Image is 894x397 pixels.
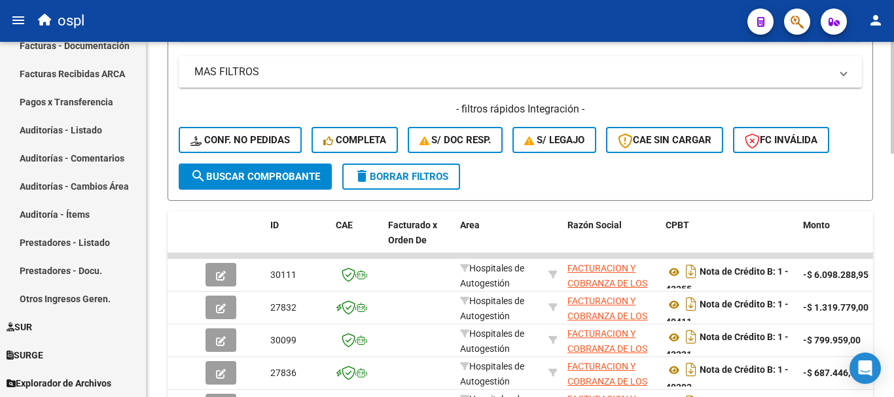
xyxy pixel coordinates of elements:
[460,263,524,288] span: Hospitales de Autogestión
[683,261,700,282] i: Descargar documento
[512,127,596,153] button: S/ legajo
[323,134,386,146] span: Completa
[567,294,655,321] div: 30715497456
[190,134,290,146] span: Conf. no pedidas
[408,127,503,153] button: S/ Doc Resp.
[849,353,881,384] div: Open Intercom Messenger
[683,326,700,347] i: Descargar documento
[567,359,655,387] div: 30715497456
[331,211,383,269] datatable-header-cell: CAE
[567,296,647,351] span: FACTURACION Y COBRANZA DE LOS EFECTORES PUBLICOS S.E.
[803,302,868,313] strong: -$ 1.319.779,00
[666,365,789,393] strong: Nota de Crédito B: 1 - 40292
[803,220,830,230] span: Monto
[618,134,711,146] span: CAE SIN CARGAR
[7,320,32,334] span: SUR
[803,335,861,345] strong: -$ 799.959,00
[179,102,862,116] h4: - filtros rápidos Integración -
[354,168,370,184] mat-icon: delete
[460,220,480,230] span: Area
[460,361,524,387] span: Hospitales de Autogestión
[733,127,829,153] button: FC Inválida
[666,332,789,360] strong: Nota de Crédito B: 1 - 43221
[194,65,831,79] mat-panel-title: MAS FILTROS
[455,211,543,269] datatable-header-cell: Area
[179,164,332,190] button: Buscar Comprobante
[683,359,700,380] i: Descargar documento
[666,220,689,230] span: CPBT
[567,220,622,230] span: Razón Social
[58,7,84,35] span: ospl
[660,211,798,269] datatable-header-cell: CPBT
[270,302,296,313] span: 27832
[460,296,524,321] span: Hospitales de Autogestión
[190,171,320,182] span: Buscar Comprobante
[10,12,26,28] mat-icon: menu
[270,269,296,280] span: 30111
[383,211,455,269] datatable-header-cell: Facturado x Orden De
[567,261,655,288] div: 30715497456
[190,168,206,184] mat-icon: search
[270,368,296,378] span: 27836
[179,56,862,88] mat-expansion-panel-header: MAS FILTROS
[683,294,700,315] i: Descargar documento
[606,127,723,153] button: CAE SIN CARGAR
[524,134,584,146] span: S/ legajo
[388,220,437,245] span: Facturado x Orden De
[868,12,884,28] mat-icon: person
[420,134,492,146] span: S/ Doc Resp.
[336,220,353,230] span: CAE
[179,127,302,153] button: Conf. no pedidas
[460,328,524,354] span: Hospitales de Autogestión
[567,263,647,318] span: FACTURACION Y COBRANZA DE LOS EFECTORES PUBLICOS S.E.
[803,269,868,280] strong: -$ 6.098.288,95
[270,220,279,230] span: ID
[270,335,296,345] span: 30099
[745,134,817,146] span: FC Inválida
[567,326,655,354] div: 30715497456
[666,300,789,328] strong: Nota de Crédito B: 1 - 40411
[265,211,331,269] datatable-header-cell: ID
[7,376,111,390] span: Explorador de Archivos
[562,211,660,269] datatable-header-cell: Razón Social
[666,267,789,295] strong: Nota de Crédito B: 1 - 43355
[567,328,647,383] span: FACTURACION Y COBRANZA DE LOS EFECTORES PUBLICOS S.E.
[803,368,861,378] strong: -$ 687.446,00
[354,171,448,182] span: Borrar Filtros
[798,211,876,269] datatable-header-cell: Monto
[7,348,43,362] span: SURGE
[342,164,460,190] button: Borrar Filtros
[312,127,398,153] button: Completa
